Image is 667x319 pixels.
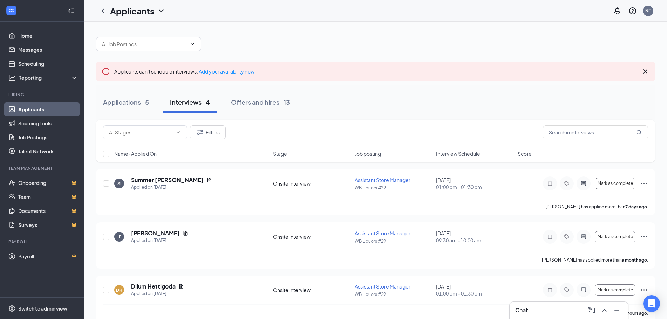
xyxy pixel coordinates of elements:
p: [PERSON_NAME] has applied more than . [542,257,648,263]
span: Name · Applied On [114,150,157,157]
div: SI [117,181,121,187]
a: TeamCrown [18,190,78,204]
svg: Document [178,284,184,289]
div: Open Intercom Messenger [643,295,660,312]
p: WB Liquors #29 [355,291,432,297]
button: Mark as complete [595,231,635,242]
div: [DATE] [436,176,513,190]
svg: Note [546,287,554,293]
div: Payroll [8,239,77,245]
input: All Job Postings [102,40,187,48]
svg: Error [102,67,110,76]
svg: ActiveChat [579,181,588,186]
svg: Ellipses [640,233,648,241]
p: WB Liquors #29 [355,185,432,191]
svg: ChevronDown [190,41,195,47]
svg: Settings [8,305,15,312]
button: Minimize [611,305,622,316]
div: Reporting [18,74,79,81]
span: Stage [273,150,287,157]
button: ComposeMessage [586,305,597,316]
span: 01:00 pm - 01:30 pm [436,290,513,297]
button: ChevronUp [599,305,610,316]
div: [DATE] [436,230,513,244]
svg: Document [206,177,212,183]
svg: Filter [196,128,204,137]
input: All Stages [109,129,173,136]
div: Hiring [8,92,77,98]
p: WB Liquors #29 [355,238,432,244]
a: Home [18,29,78,43]
h1: Applicants [110,5,154,17]
div: NE [645,8,651,14]
svg: ChevronLeft [99,7,107,15]
span: 09:30 am - 10:00 am [436,237,513,244]
b: a month ago [622,257,647,263]
h5: [PERSON_NAME] [131,229,180,237]
a: Add your availability now [199,68,254,75]
div: Applied on [DATE] [131,290,184,297]
span: Job posting [355,150,381,157]
button: Mark as complete [595,284,635,296]
svg: QuestionInfo [628,7,637,15]
svg: ChevronUp [600,306,608,314]
div: Applied on [DATE] [131,184,212,191]
div: Onsite Interview [273,180,350,187]
svg: Minimize [613,306,621,314]
a: SurveysCrown [18,218,78,232]
div: Onsite Interview [273,286,350,293]
b: 7 days ago [625,204,647,209]
a: Talent Network [18,144,78,158]
svg: Ellipses [640,286,648,294]
a: DocumentsCrown [18,204,78,218]
div: DH [116,287,122,293]
svg: Cross [641,67,649,76]
svg: ActiveChat [579,234,588,240]
span: Assistant Store Manager [355,230,410,236]
svg: Ellipses [640,179,648,188]
div: Applications · 5 [103,98,149,106]
h5: Summer [PERSON_NAME] [131,176,204,184]
a: Job Postings [18,130,78,144]
button: Filter Filters [190,125,226,139]
div: Applied on [DATE] [131,237,188,244]
span: Interview Schedule [436,150,480,157]
svg: MagnifyingGlass [636,130,642,135]
div: Offers and hires · 13 [231,98,290,106]
svg: Notifications [613,7,621,15]
span: Assistant Store Manager [355,283,410,290]
a: Scheduling [18,57,78,71]
span: Applicants can't schedule interviews. [114,68,254,75]
input: Search in interviews [543,125,648,139]
button: Mark as complete [595,178,635,189]
svg: Tag [563,234,571,240]
span: 01:00 pm - 01:30 pm [436,183,513,190]
svg: Collapse [68,7,75,14]
a: Sourcing Tools [18,116,78,130]
svg: Tag [563,287,571,293]
div: Interviews · 4 [170,98,210,106]
div: Onsite Interview [273,233,350,240]
span: Mark as complete [598,181,633,186]
span: Mark as complete [598,287,633,292]
svg: Note [546,234,554,240]
div: [DATE] [436,283,513,297]
svg: WorkstreamLogo [8,7,15,14]
svg: Note [546,181,554,186]
div: Team Management [8,165,77,171]
a: OnboardingCrown [18,176,78,190]
svg: Document [183,230,188,236]
b: 19 hours ago [621,311,647,316]
svg: Tag [563,181,571,186]
div: Switch to admin view [18,305,67,312]
div: JF [117,234,121,240]
h5: Dilum Hettigoda [131,283,176,290]
p: [PERSON_NAME] has applied more than . [545,204,648,210]
svg: ChevronDown [157,7,165,15]
h3: Chat [515,306,528,314]
a: PayrollCrown [18,249,78,263]
svg: ChevronDown [176,130,181,135]
svg: Analysis [8,74,15,81]
span: Assistant Store Manager [355,177,410,183]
